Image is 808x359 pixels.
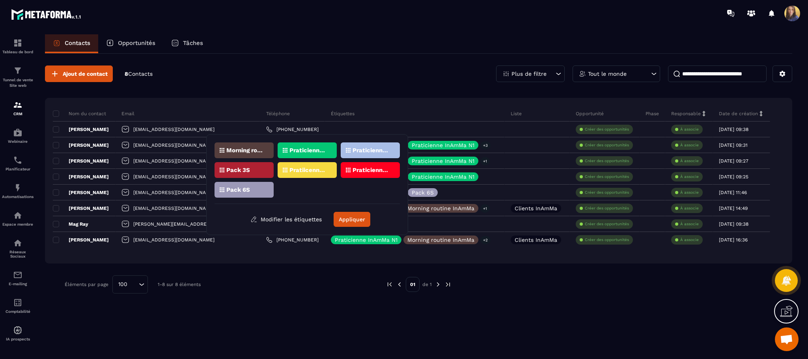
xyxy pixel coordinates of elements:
img: next [435,281,442,288]
a: Ouvrir le chat [775,327,799,351]
p: CRM [2,112,34,116]
p: Créer des opportunités [585,206,629,211]
p: [DATE] 11:46 [719,190,747,195]
p: Date de création [719,110,758,117]
button: Modifier les étiquettes [244,212,328,226]
p: Planificateur [2,167,34,171]
p: [DATE] 16:36 [719,237,748,243]
span: Contacts [128,71,153,77]
p: +3 [480,141,491,150]
a: emailemailE-mailing [2,264,34,292]
p: Contacts [65,39,90,47]
p: Phase [646,110,659,117]
p: Pratiicenne InAmMa N4 [289,167,328,173]
p: 1-8 sur 8 éléments [158,282,201,287]
img: automations [13,211,22,220]
img: next [444,281,452,288]
p: [PERSON_NAME] [53,205,109,211]
img: automations [13,128,22,137]
p: À associe [680,127,699,132]
a: social-networksocial-networkRéseaux Sociaux [2,232,34,264]
a: Opportunités [98,34,163,53]
img: prev [396,281,403,288]
p: [DATE] 09:31 [719,142,748,148]
p: Téléphone [266,110,290,117]
button: Appliquer [334,212,370,227]
p: À associe [680,174,699,179]
p: Opportunités [118,39,155,47]
p: E-mailing [2,282,34,286]
span: 100 [116,280,130,289]
p: Email [121,110,134,117]
p: 01 [406,277,420,292]
p: À associe [680,190,699,195]
img: automations [13,183,22,193]
p: Morning routine InAmMa [407,206,474,211]
p: Pack 6S [412,190,434,195]
p: À associe [680,221,699,227]
img: formation [13,38,22,48]
p: Créer des opportunités [585,158,629,164]
p: Espace membre [2,222,34,226]
img: formation [13,100,22,110]
p: Opportunité [576,110,604,117]
p: [PERSON_NAME] [53,174,109,180]
img: social-network [13,238,22,248]
a: automationsautomationsWebinaire [2,122,34,150]
p: [DATE] 09:38 [719,127,748,132]
p: Clients InAmMa [515,237,557,243]
p: Liste [511,110,522,117]
p: [DATE] 14:49 [719,206,748,211]
p: +1 [480,157,490,165]
p: IA prospects [2,337,34,341]
p: Pack 3S [226,167,250,173]
a: formationformationTableau de bord [2,32,34,60]
p: Créer des opportunités [585,174,629,179]
p: 8 [125,70,153,78]
p: [PERSON_NAME] [53,142,109,148]
p: [DATE] 09:27 [719,158,748,164]
p: Praticienne InAmMa N1 [412,158,474,164]
a: automationsautomationsAutomatisations [2,177,34,205]
a: Contacts [45,34,98,53]
p: Morning routine InAmMa [407,237,474,243]
p: Praticienne InAmMa N1 [335,237,397,243]
p: Tâches [183,39,203,47]
input: Search for option [130,280,137,289]
p: Créer des opportunités [585,190,629,195]
a: formationformationTunnel de vente Site web [2,60,34,94]
p: À associe [680,158,699,164]
p: Plus de filtre [511,71,547,77]
p: Éléments par page [65,282,108,287]
p: Créer des opportunités [585,142,629,148]
p: Praticienne InAmMa N1 [412,142,474,148]
a: Tâches [163,34,211,53]
p: Réseaux Sociaux [2,250,34,258]
div: Search for option [112,275,148,294]
p: [PERSON_NAME] [53,126,109,133]
p: Webinaire [2,139,34,144]
img: prev [386,281,393,288]
img: formation [13,66,22,75]
p: Tableau de bord [2,50,34,54]
a: [PHONE_NUMBER] [266,237,319,243]
img: automations [13,325,22,335]
a: [PHONE_NUMBER] [266,126,319,133]
a: automationsautomationsEspace membre [2,205,34,232]
p: À associe [680,237,699,243]
p: À associe [680,142,699,148]
img: accountant [13,298,22,307]
p: Créer des opportunités [585,237,629,243]
p: Praticienne InAmMa N2 [353,148,391,153]
p: Responsable [671,110,701,117]
p: Pack 6S [226,187,250,193]
p: +2 [480,236,491,244]
p: Créer des opportunités [585,127,629,132]
p: Tunnel de vente Site web [2,77,34,88]
p: Praticienne InAmMa N1 [289,148,328,153]
a: accountantaccountantComptabilité [2,292,34,320]
p: Étiquettes [331,110,355,117]
p: [PERSON_NAME] [53,158,109,164]
span: Ajout de contact [63,70,108,78]
p: Clients InAmMa [515,206,557,211]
